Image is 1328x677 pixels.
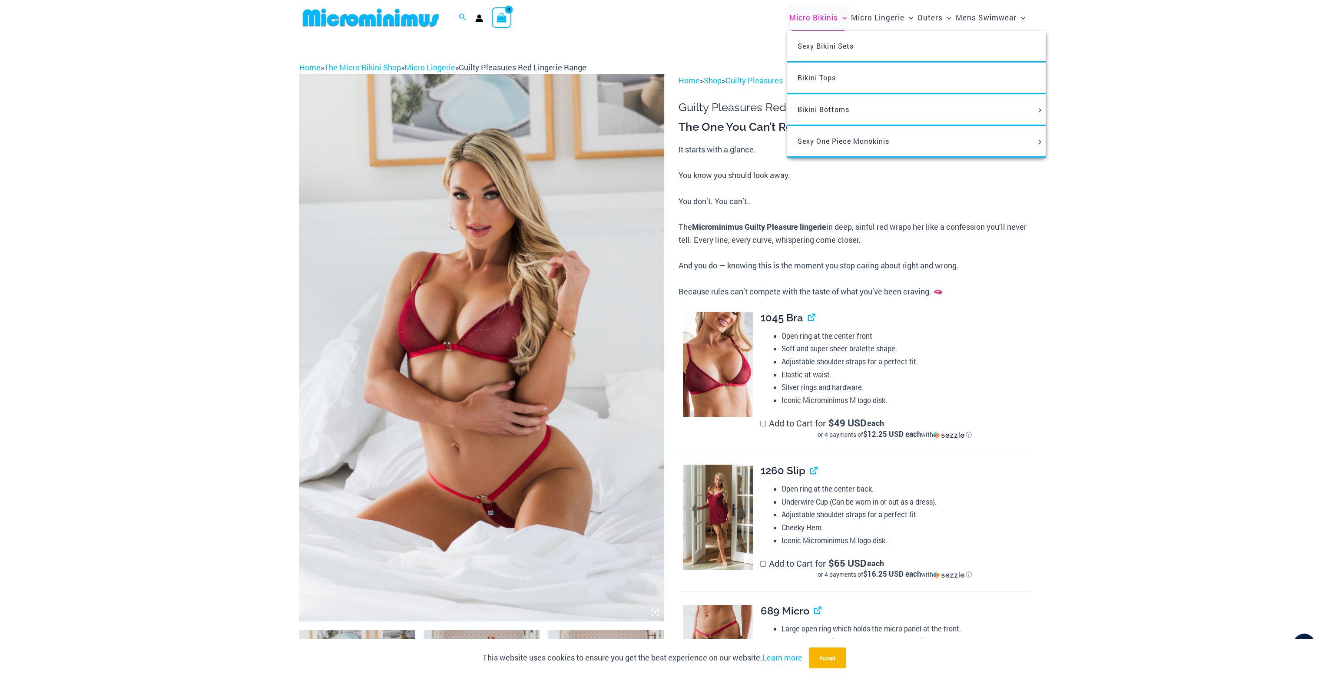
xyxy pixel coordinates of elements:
[492,7,512,27] a: View Shopping Cart, empty
[459,12,467,23] a: Search icon link
[782,495,1029,509] li: Underwire Cup (Can be worn in or out as a dress).
[786,3,1029,32] nav: Site Navigation
[1034,140,1044,144] span: Menu Toggle
[760,561,766,567] input: Add to Cart for$65 USD eachor 4 payments of$16.25 USD eachwithSezzle Click to learn more about Se...
[483,651,802,664] p: This website uses cookies to ensure you get the best experience on our website.
[782,521,1029,534] li: Cheeky Hem.
[679,143,1029,298] p: It starts with a glance. You know you should look away. You don’t. You can’t.. The in deep, sinfu...
[904,7,913,29] span: Menu Toggle
[459,62,586,73] span: Guilty Pleasures Red Lingerie Range
[760,417,1029,439] label: Add to Cart for
[760,558,1029,579] label: Add to Cart for
[324,62,401,73] a: The Micro Bikini Shop
[760,464,805,477] span: 1260 Slip
[683,465,753,570] img: Guilty Pleasures Red 1260 Slip
[943,7,951,29] span: Menu Toggle
[933,571,964,579] img: Sezzle
[787,31,1046,63] a: Sexy Bikini Sets
[849,4,915,31] a: Micro LingerieMenu ToggleMenu Toggle
[787,63,1046,94] a: Bikini Tops
[679,101,1029,114] h1: Guilty Pleasures Red Lingerie Range
[867,419,884,427] span: each
[782,622,1029,635] li: Large open ring which holds the micro panel at the front.
[782,381,1029,394] li: Silver rings and hardware.
[760,430,1029,439] div: or 4 payments of with
[760,604,809,617] span: 689 Micro
[789,7,838,29] span: Micro Bikinis
[762,652,802,663] a: Learn more
[1034,108,1044,112] span: Menu Toggle
[683,312,753,417] img: Guilty Pleasures Red 1045 Bra
[787,4,849,31] a: Micro BikinisMenu ToggleMenu Toggle
[863,429,921,439] span: $12.25 USD each
[828,559,866,568] span: 65 USD
[299,74,664,621] img: Guilty Pleasures Red 1045 Bra 689 Micro
[782,368,1029,381] li: Elastic at waist.
[782,534,1029,547] li: Iconic Microminimus M logo disk.
[798,73,836,82] span: Bikini Tops
[809,647,846,668] button: Accept
[828,419,866,427] span: 49 USD
[787,94,1046,126] a: Bikini BottomsMenu ToggleMenu Toggle
[782,635,1029,648] li: A smaller open ring at the back holds the string back.
[917,7,943,29] span: Outers
[828,557,834,569] span: $
[838,7,847,29] span: Menu Toggle
[867,559,884,568] span: each
[725,75,783,86] a: Guilty Pleasures
[782,508,1029,521] li: Adjustable shoulder straps for a perfect fit.
[760,311,803,324] span: 1045 Bra
[787,126,1046,158] a: Sexy One Piece MonokinisMenu ToggleMenu Toggle
[782,394,1029,407] li: Iconic Microminimus M logo disk.
[1017,7,1025,29] span: Menu Toggle
[679,120,1029,135] h3: The One You Can’t Resist
[782,330,1029,343] li: Open ring at the center front
[828,416,834,429] span: $
[475,14,483,22] a: Account icon link
[404,62,455,73] a: Micro Lingerie
[798,136,889,145] span: Sexy One Piece Monokinis
[679,74,1029,87] p: > >
[299,62,321,73] a: Home
[679,75,700,86] a: Home
[954,4,1027,31] a: Mens SwimwearMenu ToggleMenu Toggle
[798,105,849,114] span: Bikini Bottoms
[760,421,766,426] input: Add to Cart for$49 USD eachor 4 payments of$12.25 USD eachwithSezzle Click to learn more about Se...
[782,482,1029,495] li: Open ring at the center back.
[299,8,442,27] img: MM SHOP LOGO FLAT
[933,431,964,439] img: Sezzle
[782,342,1029,355] li: Soft and super sheer bralette shape.
[915,4,954,31] a: OutersMenu ToggleMenu Toggle
[798,41,854,50] span: Sexy Bikini Sets
[863,569,921,579] span: $16.25 USD each
[760,430,1029,439] div: or 4 payments of$12.25 USD eachwithSezzle Click to learn more about Sezzle
[704,75,722,86] a: Shop
[782,355,1029,368] li: Adjustable shoulder straps for a perfect fit.
[692,221,826,232] b: Microminimus Guilty Pleasure lingerie
[760,570,1029,579] div: or 4 payments of$16.25 USD eachwithSezzle Click to learn more about Sezzle
[851,7,904,29] span: Micro Lingerie
[299,62,586,73] span: » » »
[956,7,1017,29] span: Mens Swimwear
[760,570,1029,579] div: or 4 payments of with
